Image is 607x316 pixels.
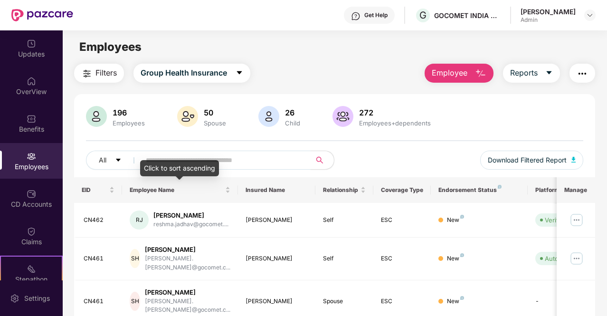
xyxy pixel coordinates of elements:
img: svg+xml;base64,PHN2ZyB4bWxucz0iaHR0cDovL3d3dy53My5vcmcvMjAwMC9zdmciIHhtbG5zOnhsaW5rPSJodHRwOi8vd3... [332,106,353,127]
img: svg+xml;base64,PHN2ZyBpZD0iVXBkYXRlZCIgeG1sbnM9Imh0dHA6Ly93d3cudzMub3JnLzIwMDAvc3ZnIiB3aWR0aD0iMj... [27,39,36,48]
img: svg+xml;base64,PHN2ZyB4bWxucz0iaHR0cDovL3d3dy53My5vcmcvMjAwMC9zdmciIHdpZHRoPSIyMSIgaGVpZ2h0PSIyMC... [27,264,36,274]
img: svg+xml;base64,PHN2ZyBpZD0iU2V0dGluZy0yMHgyMCIgeG1sbnM9Imh0dHA6Ly93d3cudzMub3JnLzIwMDAvc3ZnIiB3aW... [10,294,19,303]
div: [PERSON_NAME].[PERSON_NAME]@gocomet.c... [145,254,230,272]
div: [PERSON_NAME] [521,7,576,16]
span: Group Health Insurance [141,67,227,79]
div: Get Help [364,11,388,19]
span: caret-down [115,157,122,164]
div: ESC [381,254,424,263]
div: ESC [381,297,424,306]
div: Admin [521,16,576,24]
div: [PERSON_NAME] [145,245,230,254]
img: svg+xml;base64,PHN2ZyB4bWxucz0iaHR0cDovL3d3dy53My5vcmcvMjAwMC9zdmciIHhtbG5zOnhsaW5rPSJodHRwOi8vd3... [475,68,486,79]
div: CN461 [84,254,115,263]
button: Reportscaret-down [503,64,560,83]
img: svg+xml;base64,PHN2ZyBpZD0iQ0RfQWNjb3VudHMiIGRhdGEtbmFtZT0iQ0QgQWNjb3VudHMiIHhtbG5zPSJodHRwOi8vd3... [27,189,36,199]
div: Stepathon [1,275,62,284]
div: [PERSON_NAME] [153,211,228,220]
button: Employee [425,64,493,83]
div: Endorsement Status [438,186,520,194]
th: Relationship [315,177,373,203]
div: Self [323,216,366,225]
button: Allcaret-down [86,151,144,170]
img: svg+xml;base64,PHN2ZyB4bWxucz0iaHR0cDovL3d3dy53My5vcmcvMjAwMC9zdmciIHdpZHRoPSI4IiBoZWlnaHQ9IjgiIH... [460,296,464,300]
img: svg+xml;base64,PHN2ZyB4bWxucz0iaHR0cDovL3d3dy53My5vcmcvMjAwMC9zdmciIHhtbG5zOnhsaW5rPSJodHRwOi8vd3... [177,106,198,127]
img: New Pazcare Logo [11,9,73,21]
div: reshma.jadhav@gocomet.... [153,220,228,229]
span: EID [82,186,108,194]
img: svg+xml;base64,PHN2ZyB4bWxucz0iaHR0cDovL3d3dy53My5vcmcvMjAwMC9zdmciIHhtbG5zOnhsaW5rPSJodHRwOi8vd3... [258,106,279,127]
div: New [447,216,464,225]
span: caret-down [236,69,243,77]
div: [PERSON_NAME] [246,216,308,225]
div: [PERSON_NAME] [246,297,308,306]
div: 50 [202,108,228,117]
th: Insured Name [238,177,315,203]
th: Coverage Type [373,177,431,203]
div: 272 [357,108,433,117]
img: svg+xml;base64,PHN2ZyB4bWxucz0iaHR0cDovL3d3dy53My5vcmcvMjAwMC9zdmciIHdpZHRoPSIyNCIgaGVpZ2h0PSIyNC... [577,68,588,79]
div: New [447,297,464,306]
img: svg+xml;base64,PHN2ZyB4bWxucz0iaHR0cDovL3d3dy53My5vcmcvMjAwMC9zdmciIHdpZHRoPSI4IiBoZWlnaHQ9IjgiIH... [460,253,464,257]
img: manageButton [569,251,584,266]
th: EID [74,177,123,203]
div: Child [283,119,302,127]
div: Spouse [323,297,366,306]
div: CN462 [84,216,115,225]
th: Employee Name [122,177,238,203]
div: 196 [111,108,147,117]
div: [PERSON_NAME] [246,254,308,263]
div: Auto Verified [545,254,583,263]
img: svg+xml;base64,PHN2ZyBpZD0iSGVscC0zMngzMiIgeG1sbnM9Imh0dHA6Ly93d3cudzMub3JnLzIwMDAvc3ZnIiB3aWR0aD... [351,11,360,21]
span: caret-down [545,69,553,77]
span: G [419,10,427,21]
div: Employees+dependents [357,119,433,127]
img: svg+xml;base64,PHN2ZyBpZD0iSG9tZSIgeG1sbnM9Imh0dHA6Ly93d3cudzMub3JnLzIwMDAvc3ZnIiB3aWR0aD0iMjAiIG... [27,77,36,86]
img: svg+xml;base64,PHN2ZyBpZD0iRHJvcGRvd24tMzJ4MzIiIHhtbG5zPSJodHRwOi8vd3d3LnczLm9yZy8yMDAwL3N2ZyIgd2... [586,11,594,19]
img: manageButton [569,212,584,228]
span: Employees [79,40,142,54]
img: svg+xml;base64,PHN2ZyB4bWxucz0iaHR0cDovL3d3dy53My5vcmcvMjAwMC9zdmciIHhtbG5zOnhsaW5rPSJodHRwOi8vd3... [86,106,107,127]
div: Spouse [202,119,228,127]
div: Verified [545,215,568,225]
div: Settings [21,294,53,303]
div: Self [323,254,366,263]
span: Reports [510,67,538,79]
img: svg+xml;base64,PHN2ZyBpZD0iQmVuZWZpdHMiIHhtbG5zPSJodHRwOi8vd3d3LnczLm9yZy8yMDAwL3N2ZyIgd2lkdGg9Ij... [27,114,36,124]
div: GOCOMET INDIA PRIVATE LIMITED [434,11,501,20]
button: search [311,151,334,170]
div: RJ [130,211,149,230]
div: ESC [381,216,424,225]
div: [PERSON_NAME].[PERSON_NAME]@gocomet.c... [145,297,230,315]
img: svg+xml;base64,PHN2ZyBpZD0iRW1wbG95ZWVzIiB4bWxucz0iaHR0cDovL3d3dy53My5vcmcvMjAwMC9zdmciIHdpZHRoPS... [27,152,36,161]
button: Filters [74,64,124,83]
span: Filters [95,67,117,79]
span: Download Filtered Report [488,155,567,165]
div: New [447,254,464,263]
th: Manage [557,177,595,203]
span: Employee [432,67,467,79]
button: Download Filtered Report [480,151,584,170]
span: search [311,156,329,164]
img: svg+xml;base64,PHN2ZyB4bWxucz0iaHR0cDovL3d3dy53My5vcmcvMjAwMC9zdmciIHdpZHRoPSI4IiBoZWlnaHQ9IjgiIH... [498,185,502,189]
div: CN461 [84,297,115,306]
img: svg+xml;base64,PHN2ZyBpZD0iQ2xhaW0iIHhtbG5zPSJodHRwOi8vd3d3LnczLm9yZy8yMDAwL3N2ZyIgd2lkdGg9IjIwIi... [27,227,36,236]
span: All [99,155,106,165]
div: Employees [111,119,147,127]
div: 26 [283,108,302,117]
div: Click to sort ascending [140,160,219,176]
img: svg+xml;base64,PHN2ZyB4bWxucz0iaHR0cDovL3d3dy53My5vcmcvMjAwMC9zdmciIHdpZHRoPSIyNCIgaGVpZ2h0PSIyNC... [81,68,93,79]
button: Group Health Insurancecaret-down [133,64,250,83]
img: svg+xml;base64,PHN2ZyB4bWxucz0iaHR0cDovL3d3dy53My5vcmcvMjAwMC9zdmciIHdpZHRoPSI4IiBoZWlnaHQ9IjgiIH... [460,215,464,219]
div: SH [130,249,140,268]
div: [PERSON_NAME] [145,288,230,297]
span: Relationship [323,186,359,194]
span: Employee Name [130,186,223,194]
div: SH [130,292,140,311]
div: Platform Status [535,186,588,194]
img: svg+xml;base64,PHN2ZyB4bWxucz0iaHR0cDovL3d3dy53My5vcmcvMjAwMC9zdmciIHhtbG5zOnhsaW5rPSJodHRwOi8vd3... [571,157,576,163]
